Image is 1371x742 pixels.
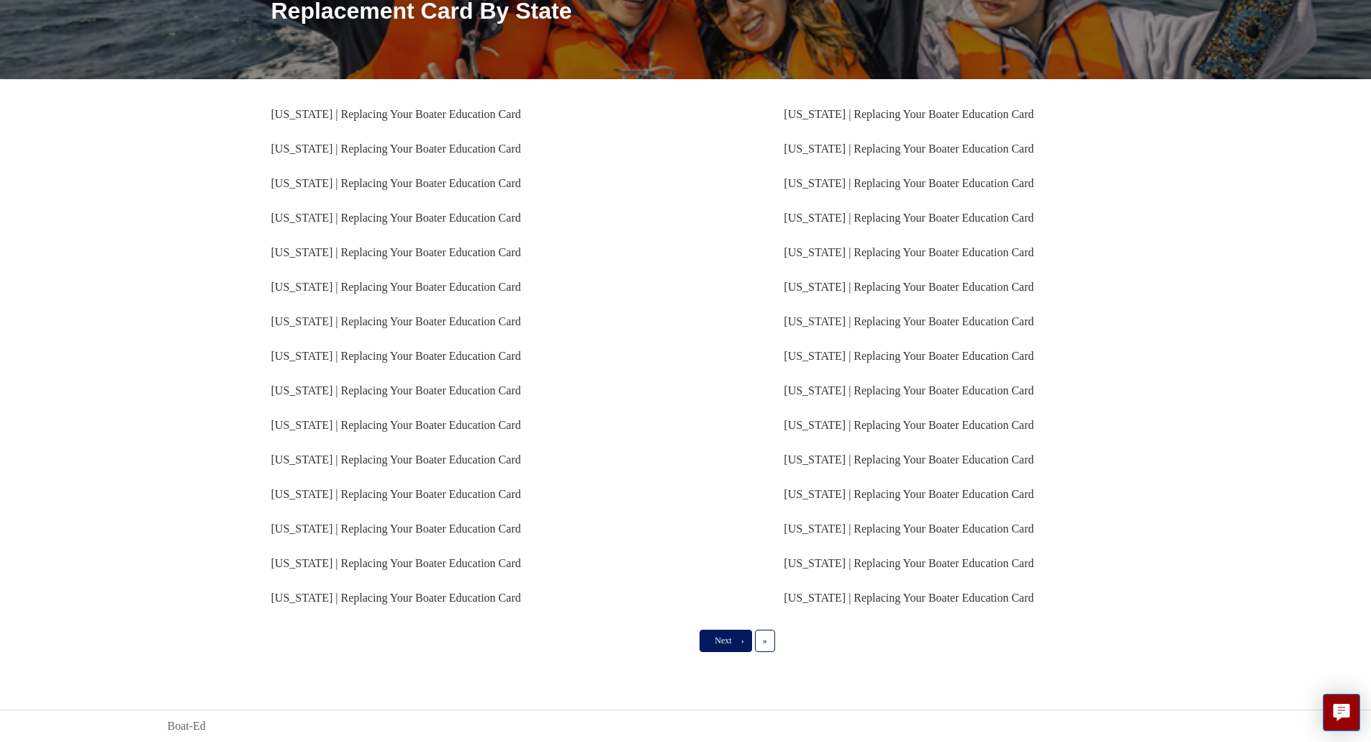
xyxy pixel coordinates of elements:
a: Next [700,630,751,651]
a: [US_STATE] | Replacing Your Boater Education Card [784,419,1033,431]
a: [US_STATE] | Replacing Your Boater Education Card [271,557,521,569]
a: [US_STATE] | Replacing Your Boater Education Card [271,142,521,155]
a: [US_STATE] | Replacing Your Boater Education Card [784,315,1033,327]
a: [US_STATE] | Replacing Your Boater Education Card [271,212,521,224]
a: [US_STATE] | Replacing Your Boater Education Card [784,384,1033,397]
a: [US_STATE] | Replacing Your Boater Education Card [271,453,521,466]
a: [US_STATE] | Replacing Your Boater Education Card [271,177,521,189]
a: [US_STATE] | Replacing Your Boater Education Card [271,522,521,535]
a: [US_STATE] | Replacing Your Boater Education Card [271,384,521,397]
a: [US_STATE] | Replacing Your Boater Education Card [784,488,1033,500]
span: Next [715,635,731,646]
a: [US_STATE] | Replacing Your Boater Education Card [271,108,521,120]
a: [US_STATE] | Replacing Your Boater Education Card [271,350,521,362]
a: [US_STATE] | Replacing Your Boater Education Card [784,522,1033,535]
a: [US_STATE] | Replacing Your Boater Education Card [784,557,1033,569]
a: [US_STATE] | Replacing Your Boater Education Card [784,453,1033,466]
a: [US_STATE] | Replacing Your Boater Education Card [784,281,1033,293]
a: Boat-Ed [168,718,206,735]
a: [US_STATE] | Replacing Your Boater Education Card [784,592,1033,604]
span: » [763,635,767,646]
a: [US_STATE] | Replacing Your Boater Education Card [271,592,521,604]
a: [US_STATE] | Replacing Your Boater Education Card [271,488,521,500]
a: [US_STATE] | Replacing Your Boater Education Card [271,246,521,258]
span: › [741,635,744,646]
a: [US_STATE] | Replacing Your Boater Education Card [271,315,521,327]
a: [US_STATE] | Replacing Your Boater Education Card [784,350,1033,362]
a: [US_STATE] | Replacing Your Boater Education Card [784,108,1033,120]
a: [US_STATE] | Replacing Your Boater Education Card [271,281,521,293]
a: [US_STATE] | Replacing Your Boater Education Card [784,177,1033,189]
a: [US_STATE] | Replacing Your Boater Education Card [271,419,521,431]
button: Live chat [1323,694,1360,731]
a: [US_STATE] | Replacing Your Boater Education Card [784,212,1033,224]
a: [US_STATE] | Replacing Your Boater Education Card [784,246,1033,258]
a: [US_STATE] | Replacing Your Boater Education Card [784,142,1033,155]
